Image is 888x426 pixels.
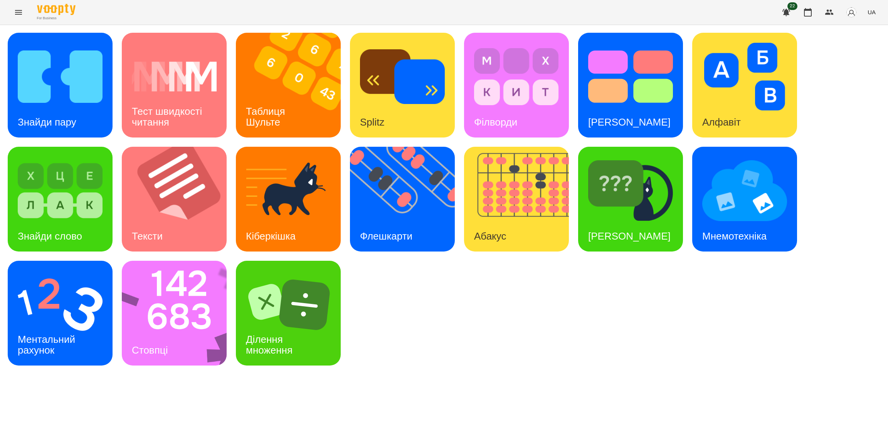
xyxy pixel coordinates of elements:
img: Знайди Кіберкішку [588,157,673,225]
img: Ментальний рахунок [18,271,103,339]
a: Таблиця ШультеТаблиця Шульте [236,33,341,138]
a: Тест Струпа[PERSON_NAME] [578,33,683,138]
h3: Алфавіт [702,116,741,128]
img: Флешкарти [350,147,464,252]
img: Мнемотехніка [702,157,787,225]
a: SplitzSplitz [350,33,455,138]
img: Тексти [122,147,236,252]
h3: Філворди [474,116,517,128]
img: Знайди пару [18,43,103,111]
img: Алфавіт [702,43,787,111]
a: Знайди словоЗнайди слово [8,147,113,252]
img: Абакус [464,147,579,252]
a: ТекстиТексти [122,147,227,252]
h3: Абакус [474,230,506,242]
img: Тест швидкості читання [132,43,217,111]
h3: Ділення множення [246,334,293,356]
a: Тест швидкості читанняТест швидкості читання [122,33,227,138]
a: Знайди Кіберкішку[PERSON_NAME] [578,147,683,252]
a: СтовпціСтовпці [122,261,227,366]
img: avatar_s.png [846,7,857,18]
img: Знайди слово [18,157,103,225]
img: Ділення множення [246,271,331,339]
a: Ділення множенняДілення множення [236,261,341,366]
h3: Мнемотехніка [702,230,767,242]
span: For Business [37,16,76,21]
img: Splitz [360,43,445,111]
button: UA [864,5,879,19]
a: КіберкішкаКіберкішка [236,147,341,252]
a: ФлешкартиФлешкарти [350,147,455,252]
a: МнемотехнікаМнемотехніка [692,147,797,252]
img: Тест Струпа [588,43,673,111]
span: 22 [787,2,797,10]
h3: Таблиця Шульте [246,106,288,127]
img: Кіберкішка [246,157,331,225]
img: Стовпці [122,261,237,366]
h3: Знайди слово [18,230,82,242]
img: Філворди [474,43,559,111]
a: АбакусАбакус [464,147,569,252]
button: Menu [9,3,28,22]
h3: Стовпці [132,344,168,356]
h3: Флешкарти [360,230,412,242]
h3: Кіберкішка [246,230,296,242]
h3: Знайди пару [18,116,76,128]
h3: Тест швидкості читання [132,106,205,127]
h3: Splitz [360,116,385,128]
a: ФілвордиФілворди [464,33,569,138]
h3: Ментальний рахунок [18,334,78,356]
span: UA [868,8,876,16]
a: АлфавітАлфавіт [692,33,797,138]
h3: [PERSON_NAME] [588,116,671,128]
img: Таблиця Шульте [236,33,350,138]
a: Знайди паруЗнайди пару [8,33,113,138]
img: Voopty Logo [37,4,76,15]
h3: Тексти [132,230,163,242]
h3: [PERSON_NAME] [588,230,671,242]
a: Ментальний рахунокМентальний рахунок [8,261,113,366]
